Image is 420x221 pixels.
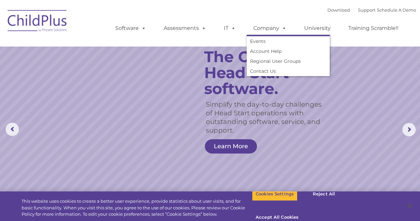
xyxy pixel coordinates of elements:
a: Events [247,36,330,46]
a: IT [217,22,242,35]
img: ChildPlus by Procare Solutions [4,5,71,39]
a: Training Scramble!! [342,22,405,35]
rs-layer: The ORIGINAL Head Start software. [204,49,335,97]
a: Schedule A Demo [377,7,416,13]
a: Contact Us [247,66,330,76]
a: University [297,22,337,35]
a: Software [109,22,153,35]
div: This website uses cookies to create a better user experience, provide statistics about user visit... [22,198,252,218]
a: Company [247,22,293,35]
button: Cookies Settings [252,187,297,201]
a: Assessments [157,22,213,35]
rs-layer: Simplify the day-to-day challenges of Head Start operations with outstanding software, service, a... [206,100,329,135]
a: Account Help [247,46,330,56]
button: Reject All [303,187,345,201]
a: Download [327,7,350,13]
a: Support [358,7,376,13]
button: Close [402,198,417,213]
font: | [327,7,416,13]
a: Regional User Groups [247,56,330,66]
a: Learn More [205,139,257,154]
